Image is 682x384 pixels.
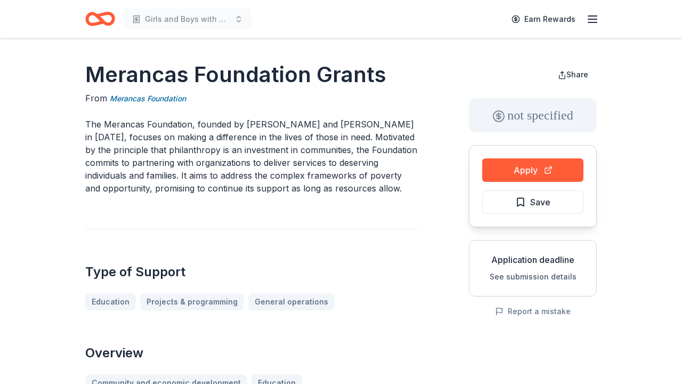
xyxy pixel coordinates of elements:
button: Save [482,190,583,214]
div: not specified [469,98,597,132]
div: From [85,92,418,105]
h1: Merancas Foundation Grants [85,60,418,90]
span: Girls and Boys with a Purpose College Fair [145,13,230,26]
p: The Merancas Foundation, founded by [PERSON_NAME] and [PERSON_NAME] in [DATE], focuses on making ... [85,118,418,195]
button: Apply [482,158,583,182]
a: Home [85,6,115,31]
span: Save [530,195,550,209]
a: Projects & programming [140,293,244,310]
div: Application deadline [478,253,588,266]
a: Education [85,293,136,310]
a: Earn Rewards [505,10,582,29]
button: Report a mistake [495,305,571,318]
h2: Type of Support [85,263,418,281]
button: See submission details [490,270,577,283]
button: Girls and Boys with a Purpose College Fair [124,9,251,30]
a: General operations [248,293,335,310]
button: Share [549,64,597,85]
h2: Overview [85,345,418,362]
span: Share [566,70,588,79]
a: Merancas Foundation [110,92,186,105]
